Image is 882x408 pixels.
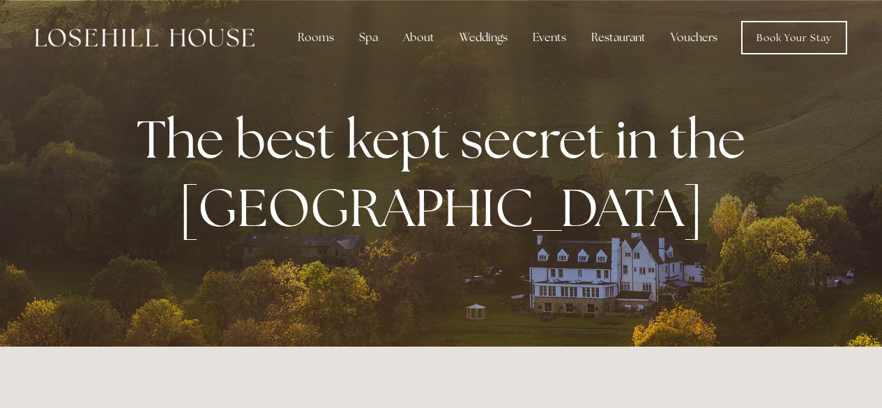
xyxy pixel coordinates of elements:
[522,24,577,52] div: Events
[741,21,847,54] a: Book Your Stay
[137,105,756,241] strong: The best kept secret in the [GEOGRAPHIC_DATA]
[35,29,254,47] img: Losehill House
[392,24,446,52] div: About
[287,24,345,52] div: Rooms
[448,24,519,52] div: Weddings
[580,24,657,52] div: Restaurant
[660,24,729,52] a: Vouchers
[348,24,389,52] div: Spa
